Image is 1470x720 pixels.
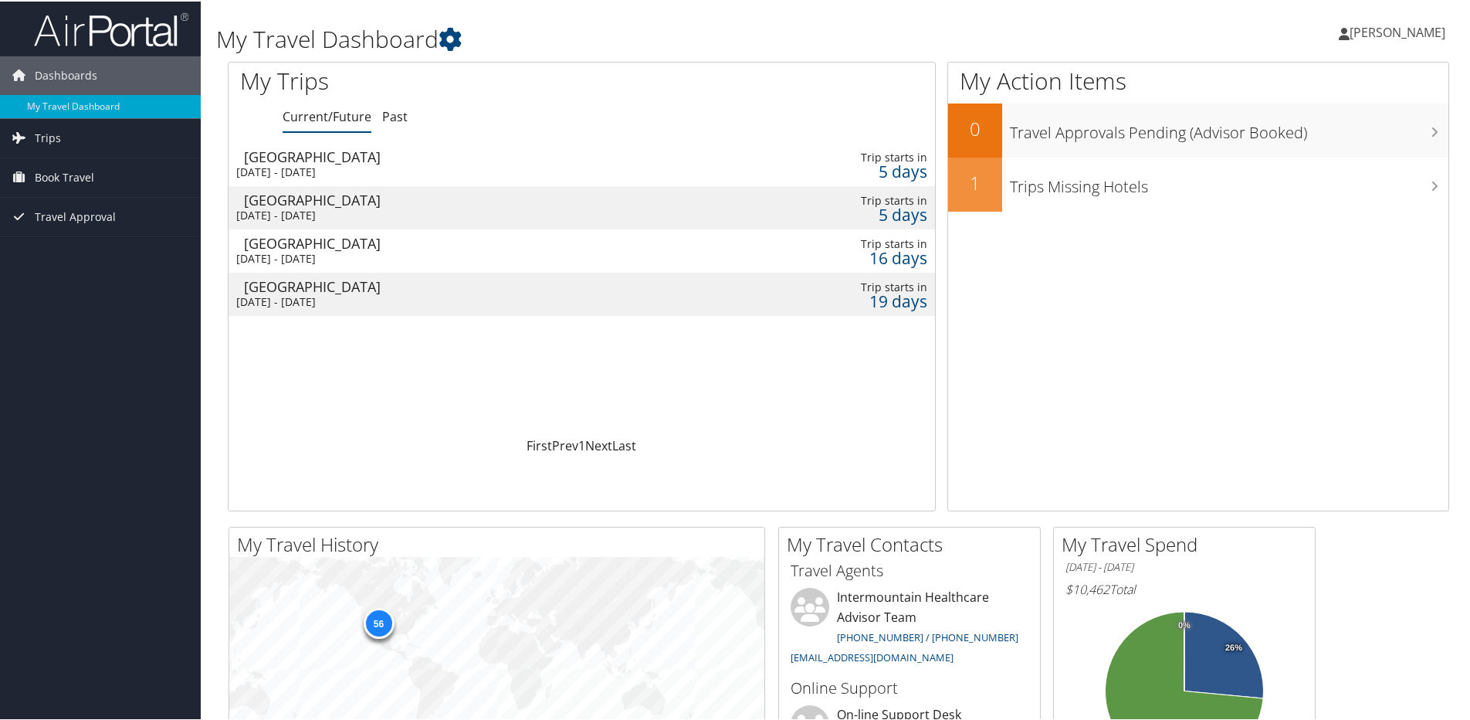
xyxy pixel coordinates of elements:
h3: Online Support [791,676,1028,698]
h2: My Travel Contacts [787,530,1040,556]
h6: [DATE] - [DATE] [1065,559,1303,573]
h2: 0 [948,114,1002,141]
img: airportal-logo.png [34,10,188,46]
tspan: 0% [1178,620,1191,629]
h6: Total [1065,579,1303,596]
li: Intermountain Healthcare Advisor Team [783,586,1036,669]
h3: Travel Agents [791,559,1028,580]
div: [GEOGRAPHIC_DATA] [244,235,680,249]
span: [PERSON_NAME] [1350,22,1445,39]
h2: 1 [948,168,1002,195]
a: Prev [552,436,578,453]
div: [GEOGRAPHIC_DATA] [244,192,680,205]
h2: My Travel Spend [1062,530,1315,556]
h2: My Travel History [237,530,764,556]
span: $10,462 [1065,579,1109,596]
h1: My Action Items [948,63,1448,96]
div: Trip starts in [768,149,926,163]
a: [PERSON_NAME] [1339,8,1461,54]
a: 1 [578,436,585,453]
span: Book Travel [35,157,94,195]
a: Next [585,436,612,453]
div: [GEOGRAPHIC_DATA] [244,148,680,162]
div: [GEOGRAPHIC_DATA] [244,278,680,292]
h1: My Travel Dashboard [216,22,1046,54]
h3: Trips Missing Hotels [1010,167,1448,196]
div: 5 days [768,163,926,177]
a: 0Travel Approvals Pending (Advisor Booked) [948,102,1448,156]
a: Past [382,107,408,124]
div: Trip starts in [768,192,926,206]
span: Travel Approval [35,196,116,235]
a: [EMAIL_ADDRESS][DOMAIN_NAME] [791,649,953,663]
a: 1Trips Missing Hotels [948,156,1448,210]
span: Dashboards [35,55,97,93]
div: 19 days [768,293,926,307]
a: Current/Future [283,107,371,124]
a: First [527,436,552,453]
h3: Travel Approvals Pending (Advisor Booked) [1010,113,1448,142]
a: Last [612,436,636,453]
div: [DATE] - [DATE] [236,164,672,178]
h1: My Trips [240,63,629,96]
div: Trip starts in [768,279,926,293]
div: [DATE] - [DATE] [236,294,672,307]
div: [DATE] - [DATE] [236,250,672,264]
div: 56 [363,606,394,637]
a: [PHONE_NUMBER] / [PHONE_NUMBER] [837,629,1018,643]
div: [DATE] - [DATE] [236,207,672,221]
span: Trips [35,117,61,156]
div: 16 days [768,250,926,263]
div: Trip starts in [768,236,926,250]
div: 5 days [768,206,926,220]
tspan: 26% [1225,642,1242,651]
